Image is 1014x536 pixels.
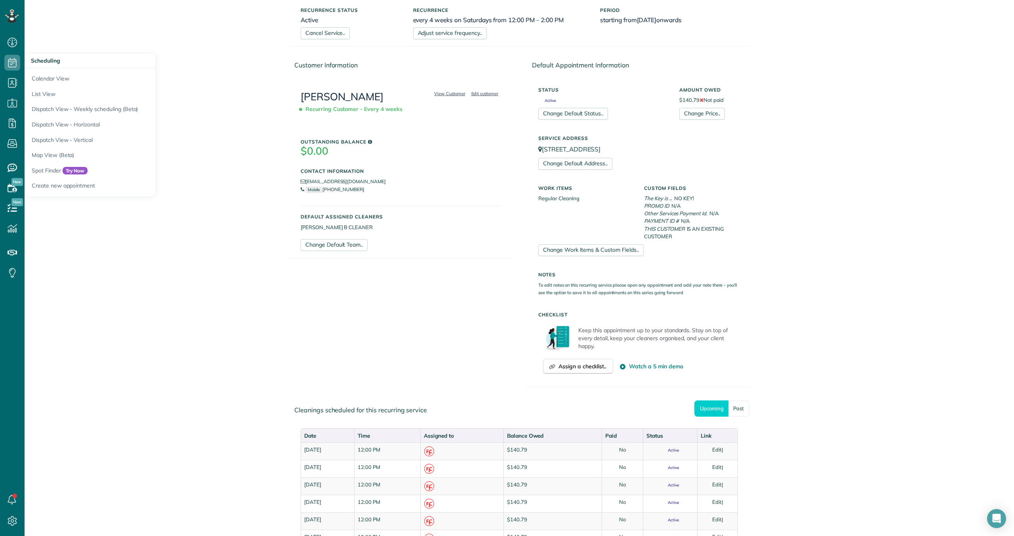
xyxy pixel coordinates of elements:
[425,502,434,510] small: 1
[712,446,722,453] a: Edit
[605,432,640,440] div: Paid
[538,145,738,154] p: [STREET_ADDRESS]
[25,163,223,178] a: Spot FinderTry Now
[301,214,501,219] h5: Default Assigned Cleaners
[538,195,632,202] li: Regular Cleaning
[503,442,602,460] td: $140.79
[424,499,434,509] span: FC
[424,481,434,491] span: FC
[538,186,632,191] h5: Work Items
[25,132,223,148] a: Dispatch View - Vertical
[679,87,738,92] h5: Amount Owed
[301,224,501,231] li: [PERSON_NAME] B CLEANER
[681,218,690,224] span: N/A
[301,145,501,157] h3: $0.00
[25,68,223,86] a: Calendar View
[538,244,644,256] a: Change Work Items & Custom Fields..
[644,226,685,232] em: THIS CUSTOMER
[25,86,223,102] a: List View
[674,195,694,201] span: NO KEY!
[358,432,417,440] div: Time
[644,195,672,201] em: The Key is ...
[425,467,434,475] small: 1
[602,477,643,495] td: No
[697,477,738,495] td: |
[11,198,23,206] span: New
[697,512,738,530] td: |
[644,226,724,239] span: IS AN EXISTING CUSTOMER
[538,136,738,141] h5: Service Address
[697,495,738,512] td: |
[661,466,679,470] span: Active
[301,168,501,174] h5: Contact Information
[304,432,351,440] div: Date
[712,481,722,488] a: Edit
[301,186,364,192] a: Mobile[PHONE_NUMBER]
[538,108,608,120] a: Change Default Status..
[644,186,738,191] h5: Custom Fields
[600,8,738,13] h5: Period
[503,477,602,495] td: $140.79
[600,17,738,23] h6: starting from onwards
[697,460,738,477] td: |
[63,167,88,175] span: Try Now
[11,178,23,186] span: New
[354,495,420,512] td: 12:00 PM
[661,501,679,505] span: Active
[424,446,434,456] span: FC
[354,442,420,460] td: 12:00 PM
[301,442,354,460] td: [DATE]
[425,485,434,492] small: 1
[538,99,556,103] span: Active
[503,460,602,477] td: $140.79
[413,8,589,13] h5: Recurrence
[728,400,749,417] a: Past
[503,512,602,530] td: $140.79
[288,399,751,421] div: Cleanings scheduled for this recurring service
[987,509,1006,528] div: Open Intercom Messenger
[644,210,707,216] em: Other Services Payment Id.
[697,442,738,460] td: |
[25,147,223,163] a: Map View (Beta)
[661,483,679,487] span: Active
[25,117,223,132] a: Dispatch View - Horizontal
[602,512,643,530] td: No
[712,516,722,523] a: Edit
[301,139,501,144] h5: Outstanding Balance
[526,54,751,76] div: Default Appointment Information
[673,83,744,120] div: $140.79 Not paid
[503,495,602,512] td: $140.79
[602,495,643,512] td: No
[301,90,383,103] a: [PERSON_NAME]
[301,239,368,251] a: Change Default Team..
[661,448,679,452] span: Active
[424,464,434,474] span: FC
[301,495,354,512] td: [DATE]
[25,178,223,196] a: Create new appointment
[602,460,643,477] td: No
[538,312,738,317] h5: Checklist
[661,518,679,522] span: Active
[25,101,223,117] a: Dispatch View - Weekly scheduling (Beta)
[644,203,669,209] em: PROMO ID
[425,450,434,458] small: 1
[701,432,734,440] div: Link
[288,54,513,76] div: Customer Information
[694,400,728,417] a: Upcoming
[538,158,612,170] a: Change Default Address..
[301,477,354,495] td: [DATE]
[301,17,401,23] h6: Active
[469,90,501,97] a: Edit customer
[679,108,725,120] a: Change Price..
[413,27,487,39] a: Adjust service frequency..
[301,102,406,116] span: Recurring Customer - Every 4 weeks
[538,282,737,295] small: To edit notes on this recurring service please open any appointment and add your note there - you...
[354,477,420,495] td: 12:00 PM
[301,460,354,477] td: [DATE]
[31,57,60,64] span: Scheduling
[301,512,354,530] td: [DATE]
[354,512,420,530] td: 12:00 PM
[602,442,643,460] td: No
[424,516,434,526] span: FC
[424,432,500,440] div: Assigned to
